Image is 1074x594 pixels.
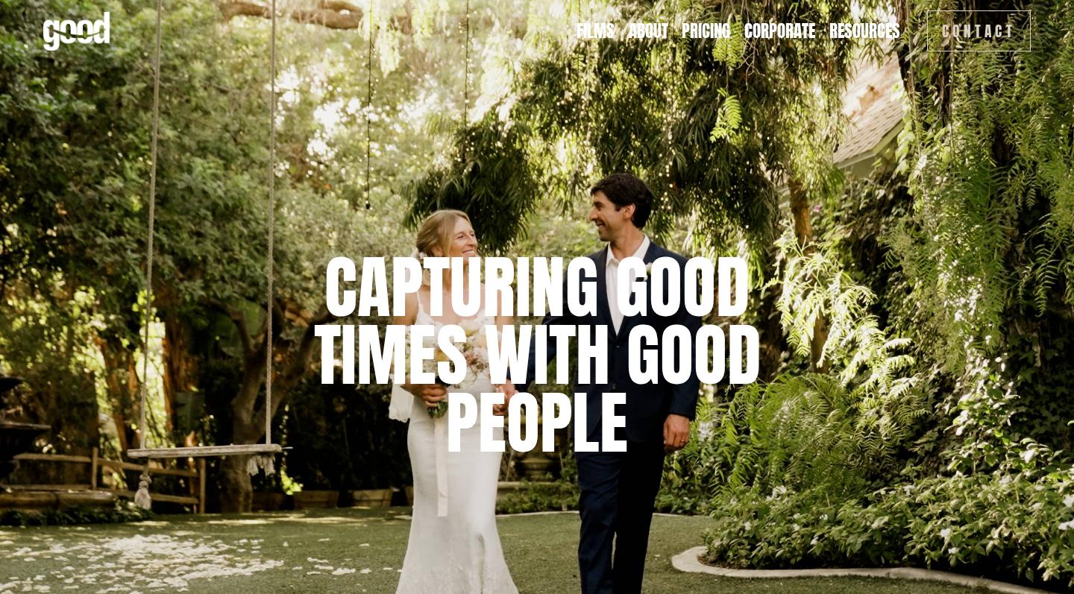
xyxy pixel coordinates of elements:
[927,10,1031,51] a: Contact
[577,19,615,43] a: Films
[43,12,110,51] img: Good Feeling Films
[682,19,730,43] a: Pricing
[829,19,900,43] a: folder dropdown
[290,253,784,457] h1: capturing good times with good people
[629,19,668,43] a: About
[829,21,900,42] span: Resources
[744,19,815,43] a: Corporate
